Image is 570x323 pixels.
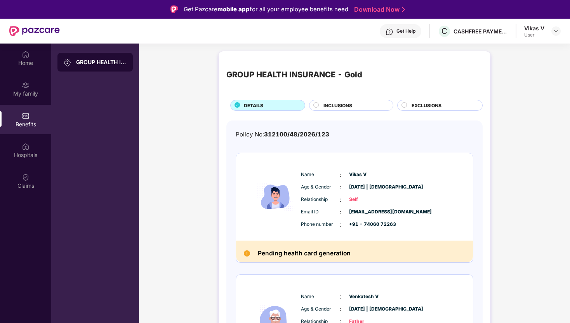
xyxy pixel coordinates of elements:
[217,5,250,13] strong: mobile app
[170,5,178,13] img: Logo
[349,196,388,203] span: Self
[301,196,340,203] span: Relationship
[184,5,348,14] div: Get Pazcare for all your employee benefits need
[22,81,30,89] img: svg+xml;base64,PHN2ZyB3aWR0aD0iMjAiIGhlaWdodD0iMjAiIHZpZXdCb3g9IjAgMCAyMCAyMCIgZmlsbD0ibm9uZSIgeG...
[349,183,388,191] span: [DATE] | [DEMOGRAPHIC_DATA]
[301,171,340,178] span: Name
[349,171,388,178] span: Vikas V
[301,208,340,216] span: Email ID
[340,183,341,192] span: :
[301,221,340,228] span: Phone number
[22,112,30,120] img: svg+xml;base64,PHN2ZyBpZD0iQmVuZWZpdHMiIHhtbG5zPSJodHRwOi8vd3d3LnczLm9yZy8yMDAwL3N2ZyIgd2lkdGg9Ij...
[412,102,441,109] span: EXCLUSIONS
[340,220,341,229] span: :
[226,68,362,81] div: GROUP HEALTH INSURANCE - Gold
[264,131,329,138] span: 312100/48/2026/123
[22,51,30,58] img: svg+xml;base64,PHN2ZyBpZD0iSG9tZSIgeG1sbnM9Imh0dHA6Ly93d3cudzMub3JnLzIwMDAvc3ZnIiB3aWR0aD0iMjAiIG...
[22,143,30,150] img: svg+xml;base64,PHN2ZyBpZD0iSG9zcGl0YWxzIiB4bWxucz0iaHR0cDovL3d3dy53My5vcmcvMjAwMC9zdmciIHdpZHRoPS...
[524,32,544,38] div: User
[386,28,393,36] img: svg+xml;base64,PHN2ZyBpZD0iSGVscC0zMngzMiIgeG1sbnM9Imh0dHA6Ly93d3cudzMub3JnLzIwMDAvc3ZnIiB3aWR0aD...
[22,173,30,181] img: svg+xml;base64,PHN2ZyBpZD0iQ2xhaW0iIHhtbG5zPSJodHRwOi8vd3d3LnczLm9yZy8yMDAwL3N2ZyIgd2lkdGg9IjIwIi...
[252,163,299,230] img: icon
[349,293,388,300] span: Venkatesh V
[244,102,263,109] span: DETAILS
[301,306,340,313] span: Age & Gender
[76,58,127,66] div: GROUP HEALTH INSURANCE - Gold
[244,250,250,257] img: Pending
[340,292,341,301] span: :
[349,208,388,216] span: [EMAIL_ADDRESS][DOMAIN_NAME]
[553,28,559,34] img: svg+xml;base64,PHN2ZyBpZD0iRHJvcGRvd24tMzJ4MzIiIHhtbG5zPSJodHRwOi8vd3d3LnczLm9yZy8yMDAwL3N2ZyIgd2...
[349,306,388,313] span: [DATE] | [DEMOGRAPHIC_DATA]
[258,248,351,259] h2: Pending health card generation
[236,130,329,139] div: Policy No:
[524,24,544,32] div: Vikas V
[441,26,447,36] span: C
[64,59,71,66] img: svg+xml;base64,PHN2ZyB3aWR0aD0iMjAiIGhlaWdodD0iMjAiIHZpZXdCb3g9IjAgMCAyMCAyMCIgZmlsbD0ibm9uZSIgeG...
[340,196,341,204] span: :
[301,293,340,300] span: Name
[354,5,403,14] a: Download Now
[9,26,60,36] img: New Pazcare Logo
[301,183,340,191] span: Age & Gender
[323,102,352,109] span: INCLUSIONS
[349,221,388,228] span: +91 - 74060 72263
[340,171,341,179] span: :
[402,5,405,14] img: Stroke
[396,28,415,34] div: Get Help
[454,28,508,35] div: CASHFREE PAYMENTS INDIA PVT. LTD.
[340,208,341,216] span: :
[340,305,341,313] span: :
